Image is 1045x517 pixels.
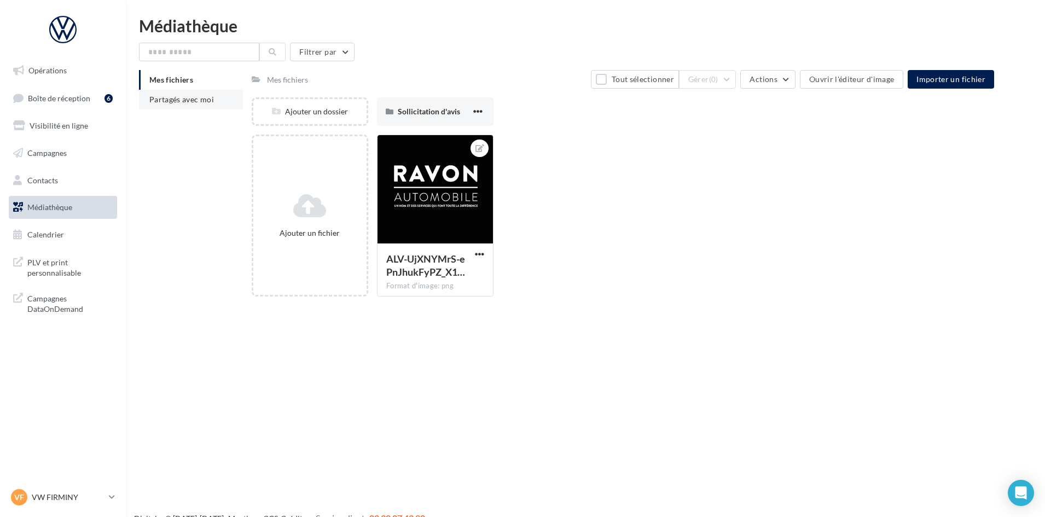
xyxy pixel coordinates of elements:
a: Contacts [7,169,119,192]
a: Boîte de réception6 [7,86,119,110]
span: Partagés avec moi [149,95,214,104]
span: VF [14,492,24,503]
div: Mes fichiers [267,74,308,85]
a: Campagnes DataOnDemand [7,287,119,319]
button: Gérer(0) [679,70,736,89]
div: Ajouter un fichier [258,228,362,239]
a: Médiathèque [7,196,119,219]
span: Médiathèque [27,202,72,212]
div: Médiathèque [139,18,1032,34]
a: Calendrier [7,223,119,246]
button: Ouvrir l'éditeur d'image [800,70,903,89]
span: ALV-UjXNYMrS-ePnJhukFyPZ_X1kDZjYhOIDya7Bl7aOaFUMcYT9_2fW [386,253,465,278]
a: PLV et print personnalisable [7,251,119,283]
span: Sollicitation d'avis [398,107,460,116]
a: Campagnes [7,142,119,165]
div: 6 [104,94,113,103]
span: PLV et print personnalisable [27,255,113,278]
a: VF VW FIRMINY [9,487,117,508]
p: VW FIRMINY [32,492,104,503]
button: Filtrer par [290,43,355,61]
a: Opérations [7,59,119,82]
button: Importer un fichier [908,70,994,89]
div: Ajouter un dossier [253,106,367,117]
span: (0) [709,75,718,84]
span: Contacts [27,175,58,184]
a: Visibilité en ligne [7,114,119,137]
span: Actions [750,74,777,84]
span: Visibilité en ligne [30,121,88,130]
span: Importer un fichier [916,74,985,84]
span: Calendrier [27,230,64,239]
button: Tout sélectionner [591,70,678,89]
span: Campagnes [27,148,67,158]
span: Campagnes DataOnDemand [27,291,113,315]
span: Boîte de réception [28,93,90,102]
button: Actions [740,70,795,89]
div: Format d'image: png [386,281,484,291]
span: Mes fichiers [149,75,193,84]
div: Open Intercom Messenger [1008,480,1034,506]
span: Opérations [28,66,67,75]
